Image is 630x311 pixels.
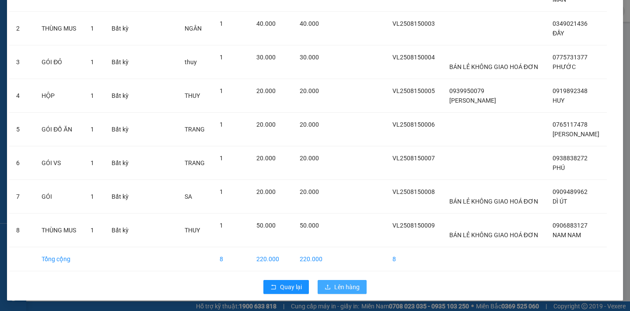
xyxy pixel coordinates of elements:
span: VL2508150008 [392,188,435,195]
span: THUY [185,92,200,99]
button: uploadLên hàng [318,280,367,294]
span: VL2508150007 [392,155,435,162]
span: SA [185,193,192,200]
span: 20.000 [256,155,276,162]
td: 8 [385,247,442,271]
span: 30.000 [256,54,276,61]
span: BÁN LẺ KHÔNG GIAO HOÁ ĐƠN [449,232,538,238]
td: Bất kỳ [105,12,136,45]
span: 1 [220,54,223,61]
td: THÙNG MUS [35,214,84,247]
td: 4 [9,79,35,113]
td: GÓI ĐỒ ĂN [35,113,84,146]
span: 1 [91,25,94,32]
span: 0906883127 [553,222,588,229]
span: VL2508150004 [392,54,435,61]
td: Bất kỳ [105,146,136,180]
td: Tổng cộng [35,247,84,271]
td: HỘP [35,79,84,113]
td: 7 [9,180,35,214]
td: THÙNG MUS [35,12,84,45]
span: THUY [185,227,200,234]
span: NGÂN [185,25,202,32]
span: 40.000 [256,20,276,27]
span: 1 [220,222,223,229]
td: Bất kỳ [105,180,136,214]
span: 0765117478 [553,121,588,128]
td: 3 [9,45,35,79]
span: DÌ ÚT [553,198,567,205]
span: PHÚ [553,164,565,171]
span: VL2508150009 [392,222,435,229]
span: VL2508150005 [392,87,435,94]
span: HUY [553,97,564,104]
span: 20.000 [256,121,276,128]
span: NAM NAM [553,232,581,238]
span: 20.000 [300,155,319,162]
span: 0909489962 [553,188,588,195]
span: 50.000 [256,222,276,229]
span: 50.000 [300,222,319,229]
span: 20.000 [256,87,276,94]
span: 0775731377 [553,54,588,61]
td: 2 [9,12,35,45]
td: 8 [213,247,249,271]
span: 30.000 [300,54,319,61]
span: 20.000 [300,188,319,195]
span: TRANG [185,159,205,166]
span: 0349021436 [553,20,588,27]
button: rollbackQuay lại [263,280,309,294]
span: VL2508150006 [392,121,435,128]
span: Lên hàng [334,282,360,292]
span: 20.000 [300,121,319,128]
td: 6 [9,146,35,180]
span: thuy [185,59,197,66]
td: GÓI VS [35,146,84,180]
td: GÓI ĐỎ [35,45,84,79]
td: 220.000 [293,247,329,271]
td: GÓI [35,180,84,214]
span: 1 [220,121,223,128]
td: 8 [9,214,35,247]
span: 1 [220,188,223,195]
span: 1 [91,159,94,166]
td: 220.000 [249,247,293,271]
span: 1 [220,20,223,27]
span: 1 [91,92,94,99]
span: Quay lại [280,282,302,292]
td: 5 [9,113,35,146]
span: 1 [220,155,223,162]
span: 1 [220,87,223,94]
span: ĐẦY [553,30,564,37]
td: Bất kỳ [105,45,136,79]
span: TRANG [185,126,205,133]
span: PHƯỚC [553,63,576,70]
span: 0938838272 [553,155,588,162]
span: VL2508150003 [392,20,435,27]
span: 20.000 [300,87,319,94]
span: 20.000 [256,188,276,195]
td: Bất kỳ [105,113,136,146]
span: 0919892348 [553,87,588,94]
span: 1 [91,59,94,66]
span: BÁN LẺ KHÔNG GIAO HOÁ ĐƠN [449,198,538,205]
span: 1 [91,227,94,234]
td: Bất kỳ [105,79,136,113]
span: upload [325,284,331,291]
span: 1 [91,193,94,200]
span: 1 [91,126,94,133]
span: 40.000 [300,20,319,27]
span: BÁN LẺ KHÔNG GIAO HOÁ ĐƠN [449,63,538,70]
span: [PERSON_NAME] [553,131,599,138]
span: 0939950079 [449,87,484,94]
span: rollback [270,284,276,291]
span: [PERSON_NAME] [449,97,496,104]
td: Bất kỳ [105,214,136,247]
